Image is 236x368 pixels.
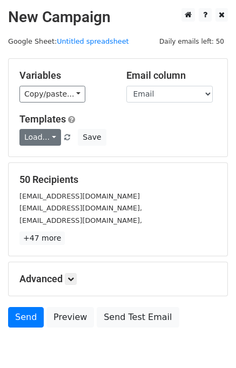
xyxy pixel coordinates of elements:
[19,113,66,125] a: Templates
[8,37,129,45] small: Google Sheet:
[46,307,94,328] a: Preview
[8,8,228,26] h2: New Campaign
[57,37,129,45] a: Untitled spreadsheet
[19,231,65,245] a: +47 more
[19,174,217,186] h5: 50 Recipients
[182,316,236,368] iframe: Chat Widget
[126,70,217,81] h5: Email column
[97,307,179,328] a: Send Test Email
[19,86,85,103] a: Copy/paste...
[156,37,228,45] a: Daily emails left: 50
[78,129,106,146] button: Save
[19,204,142,212] small: [EMAIL_ADDRESS][DOMAIN_NAME],
[19,192,140,200] small: [EMAIL_ADDRESS][DOMAIN_NAME]
[8,307,44,328] a: Send
[19,70,110,81] h5: Variables
[156,36,228,47] span: Daily emails left: 50
[19,129,61,146] a: Load...
[19,216,142,224] small: [EMAIL_ADDRESS][DOMAIN_NAME],
[19,273,217,285] h5: Advanced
